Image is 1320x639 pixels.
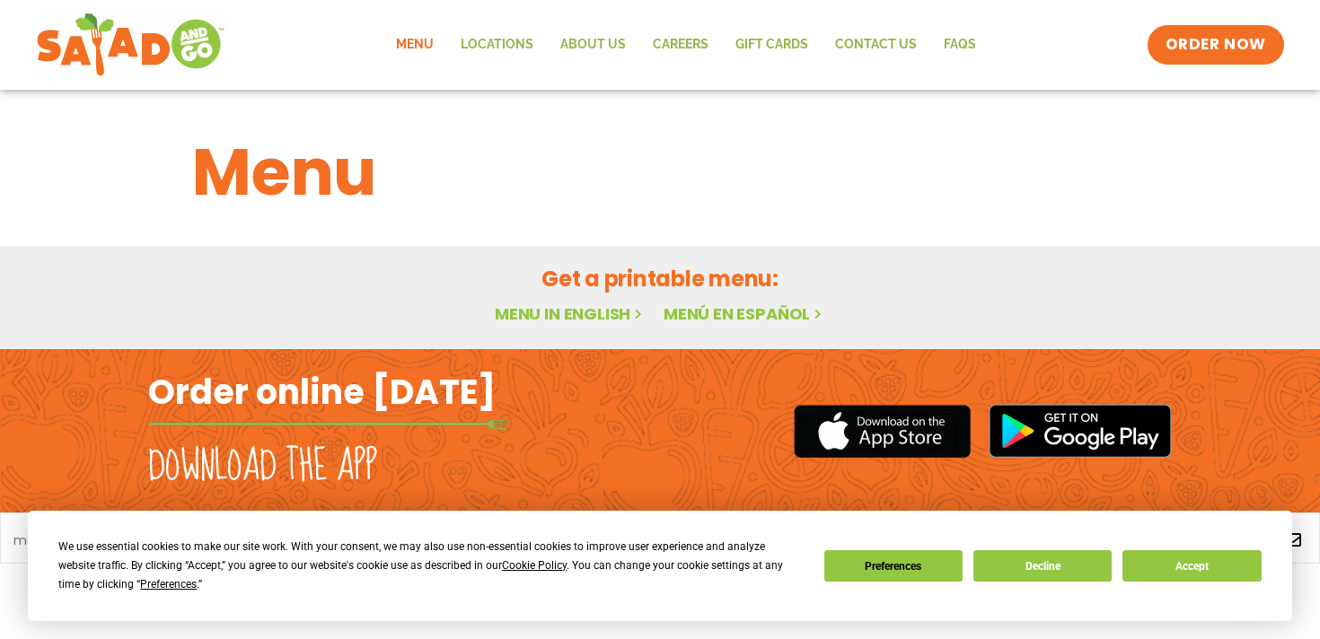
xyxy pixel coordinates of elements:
span: ORDER NOW [1166,34,1266,56]
a: Menu in English [495,302,646,325]
h2: Order online [DATE] [148,370,496,414]
button: Accept [1122,550,1261,582]
button: Decline [973,550,1112,582]
a: About Us [547,24,639,66]
span: Cookie Policy [502,559,567,572]
img: new-SAG-logo-768×292 [36,9,225,81]
img: appstore [794,402,971,460]
span: Preferences [140,578,197,591]
h2: Get a printable menu: [192,263,1128,294]
nav: Menu [383,24,990,66]
a: FAQs [930,24,990,66]
div: Cookie Consent Prompt [28,511,1292,621]
a: GIFT CARDS [722,24,822,66]
h2: Download the app [148,442,377,492]
a: meet chef [PERSON_NAME] [13,534,184,547]
a: Menú en español [664,302,825,325]
a: Careers [639,24,722,66]
a: Locations [447,24,547,66]
a: ORDER NOW [1148,25,1284,65]
img: google_play [989,404,1172,458]
div: We use essential cookies to make our site work. With your consent, we may also use non-essential ... [58,538,802,594]
a: Contact Us [822,24,930,66]
h1: Menu [192,124,1128,221]
img: fork [148,419,507,429]
button: Preferences [824,550,963,582]
a: Menu [383,24,447,66]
